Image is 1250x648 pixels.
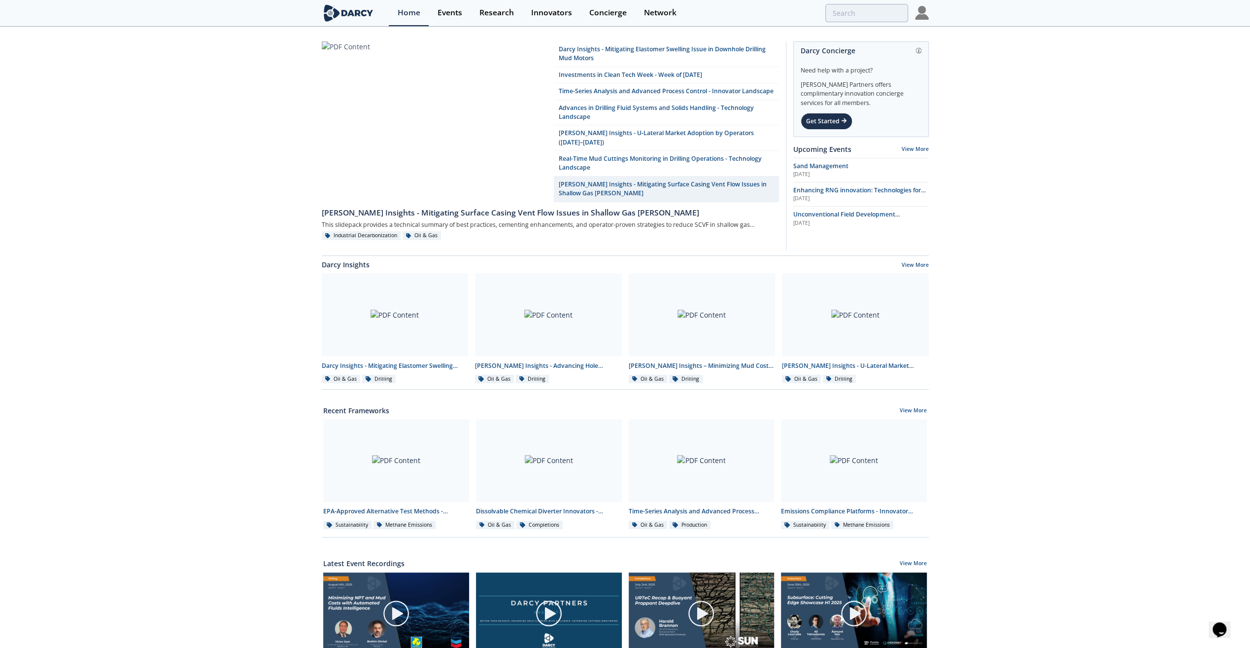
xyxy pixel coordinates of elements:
[362,375,396,384] div: Drilling
[900,560,927,569] a: View More
[438,9,462,17] div: Events
[793,219,929,227] div: [DATE]
[793,186,929,203] a: Enhancing RNG innovation: Technologies for Sustainable Energy [DATE]
[403,231,441,240] div: Oil & Gas
[322,207,779,219] div: [PERSON_NAME] Insights - Mitigating Surface Casing Vent Flow Issues in Shallow Gas [PERSON_NAME]
[801,75,921,108] div: [PERSON_NAME] Partners offers complimentary innovation concierge services for all members.
[831,521,894,530] div: Methane Emissions
[625,419,778,530] a: PDF Content Time-Series Analysis and Advanced Process Control - Innovator Landscape Oil & Gas Pro...
[782,361,929,370] div: [PERSON_NAME] Insights - U-Lateral Market Adoption by Operators ([DATE]–[DATE])
[778,273,932,384] a: PDF Content [PERSON_NAME] Insights - U-Lateral Market Adoption by Operators ([DATE]–[DATE]) Oil &...
[629,361,776,370] div: [PERSON_NAME] Insights – Minimizing Mud Costs with Automated Fluids Intelligence
[535,600,563,627] img: play-chapters-gray.svg
[793,195,929,203] div: [DATE]
[823,375,856,384] div: Drilling
[554,125,779,151] a: [PERSON_NAME] Insights - U-Lateral Market Adoption by Operators ([DATE]–[DATE])
[644,9,676,17] div: Network
[516,375,549,384] div: Drilling
[473,419,625,530] a: PDF Content Dissolvable Chemical Diverter Innovators - Innovator Landscape Oil & Gas Completions
[323,405,389,416] a: Recent Frameworks
[781,521,829,530] div: Sustainability
[322,4,375,22] img: logo-wide.svg
[1209,609,1240,638] iframe: chat widget
[320,419,473,530] a: PDF Content EPA-Approved Alternative Test Methods - Innovator Comparison Sustainability Methane E...
[475,361,622,370] div: [PERSON_NAME] Insights - Advancing Hole Cleaning with Automated Cuttings Monitoring
[801,113,852,130] div: Get Started
[554,67,779,83] a: Investments in Clean Tech Week - Week of [DATE]
[782,375,821,384] div: Oil & Gas
[554,41,779,67] a: Darcy Insights - Mitigating Elastomer Swelling Issue in Downhole Drilling Mud Motors
[793,144,851,154] a: Upcoming Events
[801,59,921,75] div: Need help with a project?
[322,375,361,384] div: Oil & Gas
[900,407,927,416] a: View More
[793,162,929,179] a: Sand Management [DATE]
[629,375,668,384] div: Oil & Gas
[915,6,929,20] img: Profile
[322,219,779,231] div: This slidepack provides a technical summary of best practices, cementing enhancements, and operat...
[554,83,779,100] a: Time-Series Analysis and Advanced Process Control - Innovator Landscape
[322,231,401,240] div: Industrial Decarbonization
[373,521,436,530] div: Methane Emissions
[554,177,779,202] a: [PERSON_NAME] Insights - Mitigating Surface Casing Vent Flow Issues in Shallow Gas [PERSON_NAME]
[687,600,715,627] img: play-chapters-gray.svg
[781,507,927,516] div: Emissions Compliance Platforms - Innovator Comparison
[398,9,420,17] div: Home
[479,9,514,17] div: Research
[777,419,930,530] a: PDF Content Emissions Compliance Platforms - Innovator Comparison Sustainability Methane Emissions
[916,48,921,53] img: information.svg
[793,171,929,179] div: [DATE]
[589,9,627,17] div: Concierge
[793,186,926,203] span: Enhancing RNG innovation: Technologies for Sustainable Energy
[793,162,848,170] span: Sand Management
[323,558,405,569] a: Latest Event Recordings
[902,261,929,270] a: View More
[531,9,572,17] div: Innovators
[475,375,514,384] div: Oil & Gas
[323,507,469,516] div: EPA-Approved Alternative Test Methods - Innovator Comparison
[825,4,908,22] input: Advanced Search
[554,100,779,126] a: Advances in Drilling Fluid Systems and Solids Handling - Technology Landscape
[516,521,563,530] div: Completions
[472,273,625,384] a: PDF Content [PERSON_NAME] Insights - Advancing Hole Cleaning with Automated Cuttings Monitoring O...
[554,151,779,177] a: Real-Time Mud Cuttings Monitoring in Drilling Operations - Technology Landscape
[902,145,929,152] a: View More
[840,600,868,627] img: play-chapters-gray.svg
[382,600,410,627] img: play-chapters-gray.svg
[669,521,710,530] div: Production
[322,202,779,219] a: [PERSON_NAME] Insights - Mitigating Surface Casing Vent Flow Issues in Shallow Gas [PERSON_NAME]
[793,210,900,237] span: Unconventional Field Development Optimization through Geochemical Fingerprinting Technology
[629,521,668,530] div: Oil & Gas
[669,375,703,384] div: Drilling
[322,259,370,270] a: Darcy Insights
[322,361,469,370] div: Darcy Insights - Mitigating Elastomer Swelling Issue in Downhole Drilling Mud Motors
[476,521,515,530] div: Oil & Gas
[476,507,622,516] div: Dissolvable Chemical Diverter Innovators - Innovator Landscape
[323,521,372,530] div: Sustainability
[318,273,472,384] a: PDF Content Darcy Insights - Mitigating Elastomer Swelling Issue in Downhole Drilling Mud Motors ...
[793,210,929,227] a: Unconventional Field Development Optimization through Geochemical Fingerprinting Technology [DATE]
[625,273,779,384] a: PDF Content [PERSON_NAME] Insights – Minimizing Mud Costs with Automated Fluids Intelligence Oil ...
[801,42,921,59] div: Darcy Concierge
[629,507,775,516] div: Time-Series Analysis and Advanced Process Control - Innovator Landscape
